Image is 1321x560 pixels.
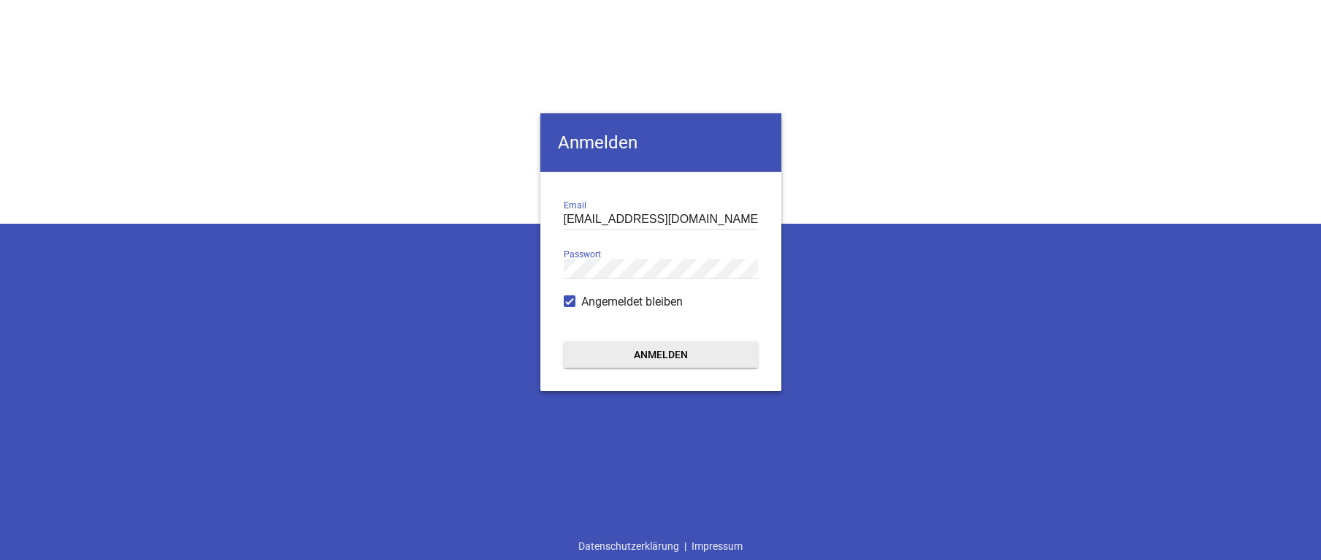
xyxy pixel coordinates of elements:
[581,293,683,311] span: Angemeldet bleiben
[564,341,758,368] button: Anmelden
[540,113,781,172] h4: Anmelden
[573,532,684,560] a: Datenschutzerklärung
[686,532,748,560] a: Impressum
[573,532,748,560] div: |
